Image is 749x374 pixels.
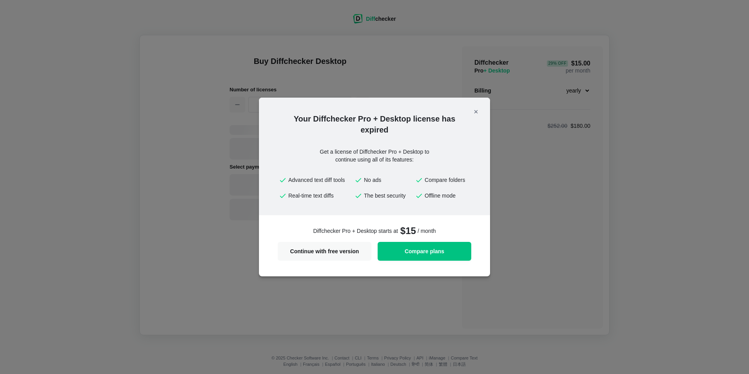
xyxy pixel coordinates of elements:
[282,249,367,254] span: Continue with free version
[425,176,470,184] span: Compare folders
[313,227,398,235] span: Diffchecker Pro + Desktop starts at
[304,148,445,163] div: Get a license of Diffchecker Pro + Desktop to continue using all of its features:
[378,242,471,261] a: Compare plans
[382,249,467,254] span: Compare plans
[470,105,482,118] button: Close modal
[288,192,350,200] span: Real-time text diffs
[425,192,470,200] span: Offline mode
[288,176,350,184] span: Advanced text diff tools
[259,113,490,135] h2: Your Diffchecker Pro + Desktop license has expired
[364,192,411,200] span: The best security
[400,225,416,237] span: $15
[278,242,371,261] button: Continue with free version
[418,227,436,235] span: / month
[364,176,411,184] span: No ads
